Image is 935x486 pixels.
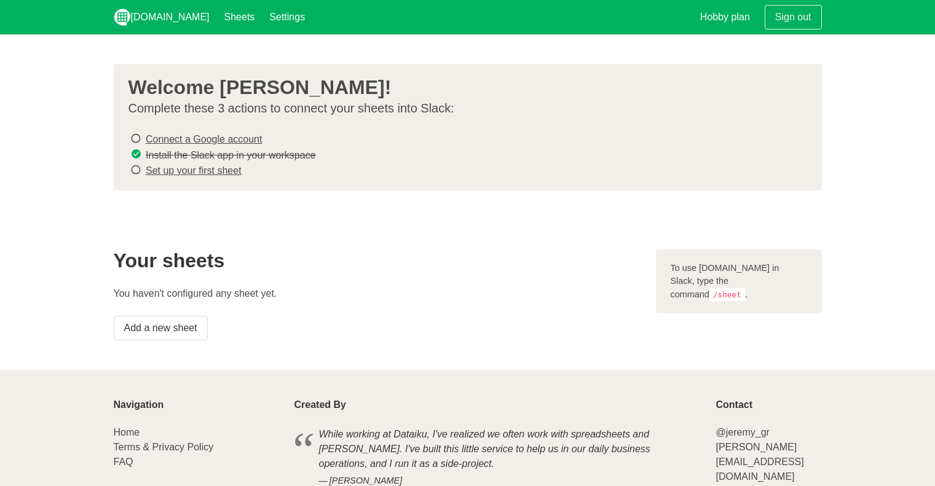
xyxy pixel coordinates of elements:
img: logo_v2_white.png [114,9,131,26]
h3: Welcome [PERSON_NAME]! [128,76,797,98]
p: You haven't configured any sheet yet. [114,286,641,301]
code: /sheet [709,288,745,301]
a: [PERSON_NAME][EMAIL_ADDRESS][DOMAIN_NAME] [716,442,803,482]
h2: Your sheets [114,249,641,272]
a: Sign out [765,5,822,29]
p: Navigation [114,399,280,410]
a: Home [114,427,140,437]
a: Connect a Google account [146,134,262,144]
p: Created By [294,399,701,410]
a: Add a new sheet [114,316,208,340]
p: Contact [716,399,821,410]
p: Complete these 3 actions to connect your sheets into Slack: [128,101,797,116]
a: Set up your first sheet [146,165,242,176]
a: Terms & Privacy Policy [114,442,214,452]
a: FAQ [114,457,133,467]
a: @jeremy_gr [716,427,769,437]
div: To use [DOMAIN_NAME] in Slack, type the command . [656,249,822,314]
s: Install the Slack app in your workspace [146,149,316,160]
